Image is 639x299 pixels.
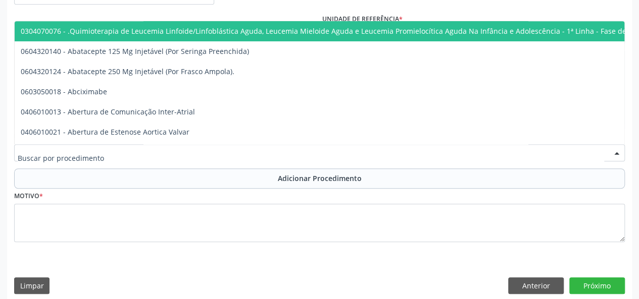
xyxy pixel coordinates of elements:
label: Motivo [14,189,43,204]
button: Adicionar Procedimento [14,168,625,189]
button: Próximo [569,277,625,294]
input: Buscar por procedimento [18,148,604,168]
button: Anterior [508,277,564,294]
label: Unidade de referência [322,12,403,27]
span: 0406010013 - Abertura de Comunicação Inter-Atrial [21,107,195,116]
span: Adicionar Procedimento [278,173,362,184]
span: 0406010021 - Abertura de Estenose Aortica Valvar [21,127,189,137]
span: 0604320140 - Abatacepte 125 Mg Injetável (Por Seringa Preenchida) [21,46,249,56]
span: 0603050018 - Abciximabe [21,87,107,96]
span: 0604320124 - Abatacepte 250 Mg Injetável (Por Frasco Ampola). [21,67,234,76]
